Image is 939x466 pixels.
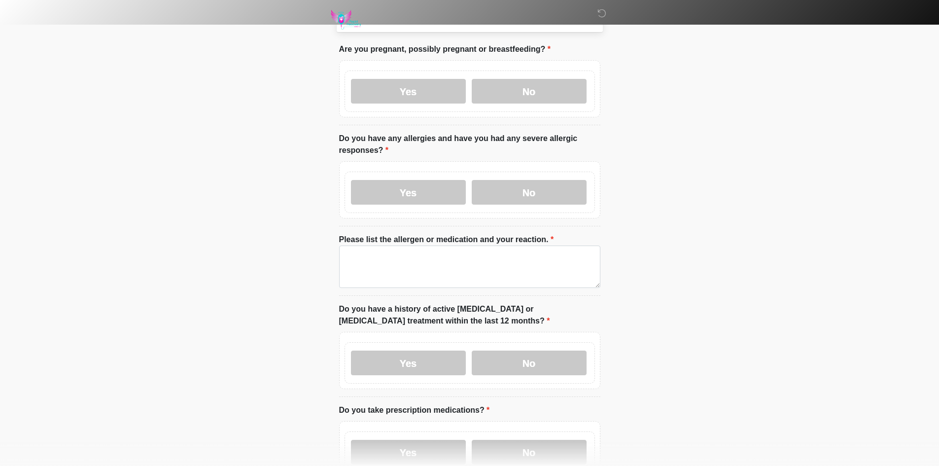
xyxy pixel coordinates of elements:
[329,7,363,32] img: Rapid Recovery Mobile IV Logo
[339,133,600,156] label: Do you have any allergies and have you had any severe allergic responses?
[351,440,466,465] label: Yes
[472,351,587,375] label: No
[351,351,466,375] label: Yes
[351,180,466,205] label: Yes
[472,79,587,104] label: No
[472,180,587,205] label: No
[339,43,551,55] label: Are you pregnant, possibly pregnant or breastfeeding?
[339,234,554,246] label: Please list the allergen or medication and your reaction.
[339,404,490,416] label: Do you take prescription medications?
[339,303,600,327] label: Do you have a history of active [MEDICAL_DATA] or [MEDICAL_DATA] treatment within the last 12 mon...
[472,440,587,465] label: No
[351,79,466,104] label: Yes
